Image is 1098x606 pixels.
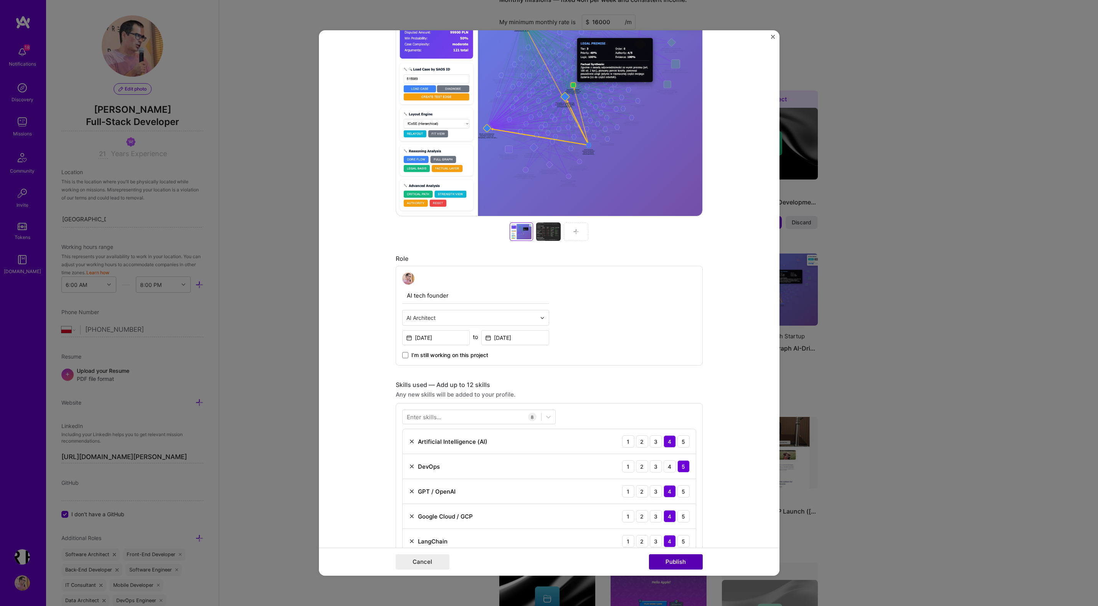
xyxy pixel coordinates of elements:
[418,487,456,496] div: GPT / OpenAI
[528,413,537,421] div: 8
[677,460,690,473] div: 5
[622,435,634,448] div: 1
[418,438,487,446] div: Artificial Intelligence (AI)
[677,485,690,497] div: 5
[650,510,662,522] div: 3
[481,330,549,345] input: Date
[402,330,470,345] input: Date
[650,535,662,547] div: 3
[409,463,415,469] img: Remove
[622,485,634,497] div: 1
[396,381,703,389] div: Skills used — Add up to 12 skills
[664,535,676,547] div: 4
[664,460,676,473] div: 4
[636,435,648,448] div: 2
[664,485,676,497] div: 4
[650,460,662,473] div: 3
[650,485,662,497] div: 3
[650,435,662,448] div: 3
[664,510,676,522] div: 4
[473,333,478,341] div: to
[396,390,703,399] div: Any new skills will be added to your profile.
[409,488,415,494] img: Remove
[677,535,690,547] div: 5
[771,35,775,43] button: Close
[677,510,690,522] div: 5
[622,460,634,473] div: 1
[636,460,648,473] div: 2
[411,351,488,359] span: I’m still working on this project
[407,413,441,421] div: Enter skills...
[622,535,634,547] div: 1
[664,435,676,448] div: 4
[540,316,545,320] img: drop icon
[636,485,648,497] div: 2
[622,510,634,522] div: 1
[409,538,415,544] img: Remove
[409,438,415,445] img: Remove
[418,463,440,471] div: DevOps
[409,513,415,519] img: Remove
[402,288,549,304] input: Role Name
[636,510,648,522] div: 2
[418,512,473,520] div: Google Cloud / GCP
[396,255,703,263] div: Role
[573,229,579,235] img: Add
[649,554,703,570] button: Publish
[396,554,449,570] button: Cancel
[677,435,690,448] div: 5
[636,535,648,547] div: 2
[418,537,447,545] div: LangChain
